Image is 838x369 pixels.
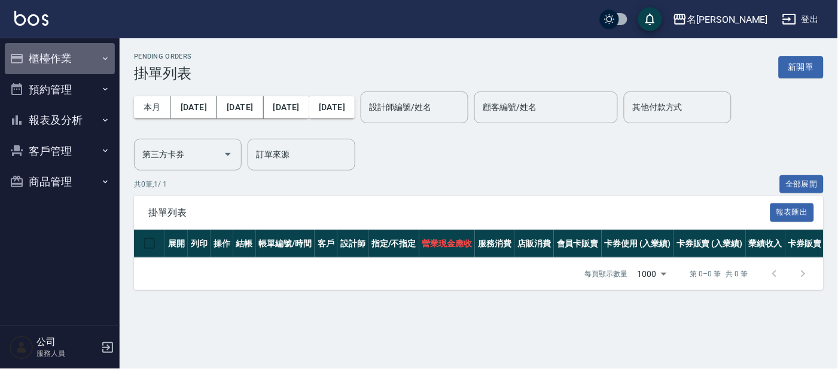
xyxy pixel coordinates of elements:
button: save [638,7,662,31]
button: 櫃檯作業 [5,43,115,74]
button: [DATE] [217,96,263,118]
button: 全部展開 [780,175,824,194]
p: 服務人員 [36,348,97,359]
th: 卡券販賣 (入業績) [674,230,746,258]
th: 會員卡販賣 [554,230,602,258]
th: 指定/不指定 [368,230,419,258]
button: 客戶管理 [5,136,115,167]
button: 新開單 [779,56,824,78]
button: 本月 [134,96,171,118]
h3: 掛單列表 [134,65,192,82]
th: 業績收入 [746,230,785,258]
p: 共 0 筆, 1 / 1 [134,179,167,190]
button: [DATE] [264,96,309,118]
img: Logo [14,11,48,26]
a: 新開單 [779,61,824,72]
p: 每頁顯示數量 [585,269,628,279]
button: 報表匯出 [770,203,815,222]
th: 列印 [188,230,211,258]
th: 操作 [211,230,233,258]
div: 名[PERSON_NAME] [687,12,768,27]
h5: 公司 [36,336,97,348]
a: 報表匯出 [770,206,815,218]
th: 結帳 [233,230,256,258]
th: 帳單編號/時間 [256,230,315,258]
button: 名[PERSON_NAME] [668,7,773,32]
button: 報表及分析 [5,105,115,136]
h2: Pending Orders [134,53,192,60]
th: 服務消費 [475,230,514,258]
th: 展開 [165,230,188,258]
th: 營業現金應收 [419,230,476,258]
div: 1000 [633,258,671,290]
th: 設計師 [337,230,368,258]
img: Person [10,336,33,359]
p: 第 0–0 筆 共 0 筆 [690,269,748,279]
button: Open [218,145,237,164]
span: 掛單列表 [148,207,770,219]
th: 卡券使用 (入業績) [602,230,674,258]
button: 商品管理 [5,166,115,197]
button: [DATE] [309,96,355,118]
button: 登出 [778,8,824,31]
th: 客戶 [315,230,337,258]
button: [DATE] [171,96,217,118]
th: 店販消費 [514,230,554,258]
button: 預約管理 [5,74,115,105]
